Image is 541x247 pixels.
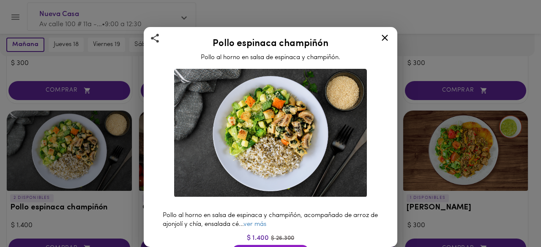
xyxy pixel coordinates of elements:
img: Pollo espinaca champiñón [174,69,367,197]
span: $ 26.300 [271,235,294,242]
div: $ 1.400 [154,233,387,243]
span: Pollo al horno en salsa de espinaca y champiñón, acompañado de arroz de ajonjolí y chía, ensalada... [163,212,378,228]
iframe: Messagebird Livechat Widget [492,198,533,239]
a: ver más [243,221,266,228]
h2: Pollo espinaca champiñón [154,39,387,49]
span: Pollo al horno en salsa de espinaca y champiñón. [201,54,340,61]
